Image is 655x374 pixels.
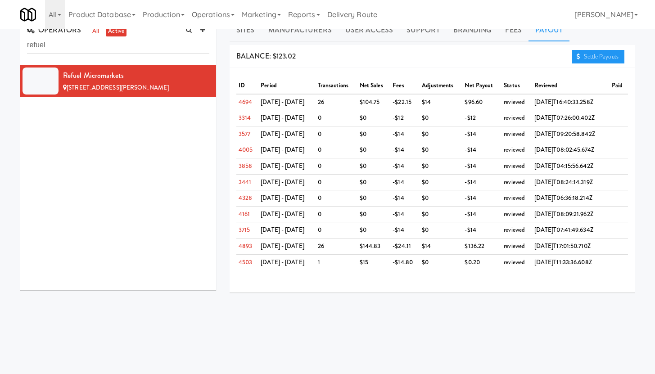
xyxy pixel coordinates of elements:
[462,206,501,222] td: -$14
[390,206,420,222] td: -$14
[357,94,391,110] td: $104.75
[258,158,316,175] td: [DATE] - [DATE]
[498,19,528,41] a: Fees
[532,78,610,94] th: reviewed
[316,94,357,110] td: 26
[390,222,420,239] td: -$14
[258,206,316,222] td: [DATE] - [DATE]
[501,126,532,142] td: reviewed
[236,51,296,61] span: BALANCE: $123.02
[316,78,357,94] th: transactions
[239,258,252,266] a: 4503
[390,190,420,207] td: -$14
[501,110,532,126] td: reviewed
[501,206,532,222] td: reviewed
[339,19,400,41] a: User Access
[420,110,462,126] td: $0
[501,158,532,175] td: reviewed
[501,239,532,255] td: reviewed
[106,26,126,37] a: active
[357,190,391,207] td: $0
[316,206,357,222] td: 0
[462,239,501,255] td: $136.22
[258,174,316,190] td: [DATE] - [DATE]
[258,94,316,110] td: [DATE] - [DATE]
[262,19,339,41] a: Manufacturers
[462,78,501,94] th: net payout
[390,94,420,110] td: -$22.15
[532,222,610,239] td: [DATE]T07:41:49.634Z
[27,25,81,35] span: OPERATORS
[239,130,250,138] a: 3577
[462,222,501,239] td: -$14
[239,225,250,234] a: 3715
[390,126,420,142] td: -$14
[420,239,462,255] td: $14
[610,78,628,94] th: paid
[501,78,532,94] th: status
[258,110,316,126] td: [DATE] - [DATE]
[420,94,462,110] td: $14
[316,254,357,270] td: 1
[239,242,252,250] a: 4893
[420,158,462,175] td: $0
[316,158,357,175] td: 0
[316,222,357,239] td: 0
[501,254,532,270] td: reviewed
[27,37,209,54] input: Search Operator
[230,19,262,41] a: Sites
[501,222,532,239] td: reviewed
[501,142,532,158] td: reviewed
[532,126,610,142] td: [DATE]T09:20:58.842Z
[462,94,501,110] td: $96.60
[20,65,216,97] li: Refuel Micromarkets[STREET_ADDRESS][PERSON_NAME]
[532,110,610,126] td: [DATE]T07:26:00.402Z
[532,94,610,110] td: [DATE]T16:40:33.258Z
[357,239,391,255] td: $144.83
[239,210,250,218] a: 4161
[529,19,570,41] a: Payout
[258,142,316,158] td: [DATE] - [DATE]
[420,126,462,142] td: $0
[462,174,501,190] td: -$14
[316,174,357,190] td: 0
[258,190,316,207] td: [DATE] - [DATE]
[239,98,252,106] a: 4694
[357,126,391,142] td: $0
[390,158,420,175] td: -$14
[532,174,610,190] td: [DATE]T08:24:14.319Z
[357,158,391,175] td: $0
[239,178,251,186] a: 3441
[462,158,501,175] td: -$14
[532,190,610,207] td: [DATE]T06:36:18.214Z
[462,254,501,270] td: $0.20
[462,142,501,158] td: -$14
[462,190,501,207] td: -$14
[357,110,391,126] td: $0
[390,174,420,190] td: -$14
[239,194,252,202] a: 4328
[390,78,420,94] th: fees
[63,69,209,82] div: Refuel Micromarkets
[447,19,499,41] a: Branding
[420,254,462,270] td: $0
[501,94,532,110] td: reviewed
[420,206,462,222] td: $0
[501,174,532,190] td: reviewed
[420,222,462,239] td: $0
[390,110,420,126] td: -$12
[420,174,462,190] td: $0
[572,50,624,63] a: Settle Payouts
[258,78,316,94] th: period
[501,190,532,207] td: reviewed
[420,190,462,207] td: $0
[357,174,391,190] td: $0
[420,142,462,158] td: $0
[239,145,253,154] a: 4005
[239,113,251,122] a: 3314
[258,222,316,239] td: [DATE] - [DATE]
[316,110,357,126] td: 0
[239,162,252,170] a: 3858
[462,110,501,126] td: -$12
[357,254,391,270] td: $15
